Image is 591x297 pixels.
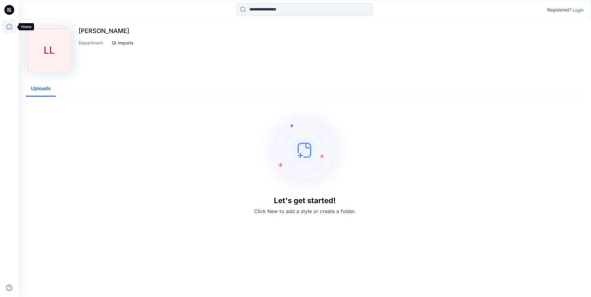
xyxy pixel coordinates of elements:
[79,27,133,35] p: [PERSON_NAME]
[112,40,133,46] p: Gt Imports
[572,7,584,13] p: Login
[254,207,355,215] p: Click New to add a style or create a folder.
[26,81,56,97] button: Uploads
[274,196,336,205] h3: Let's get started!
[27,28,71,72] div: LL
[258,104,351,196] img: empty-state-image.svg
[79,40,109,46] p: Department :
[547,6,571,14] p: Registered?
